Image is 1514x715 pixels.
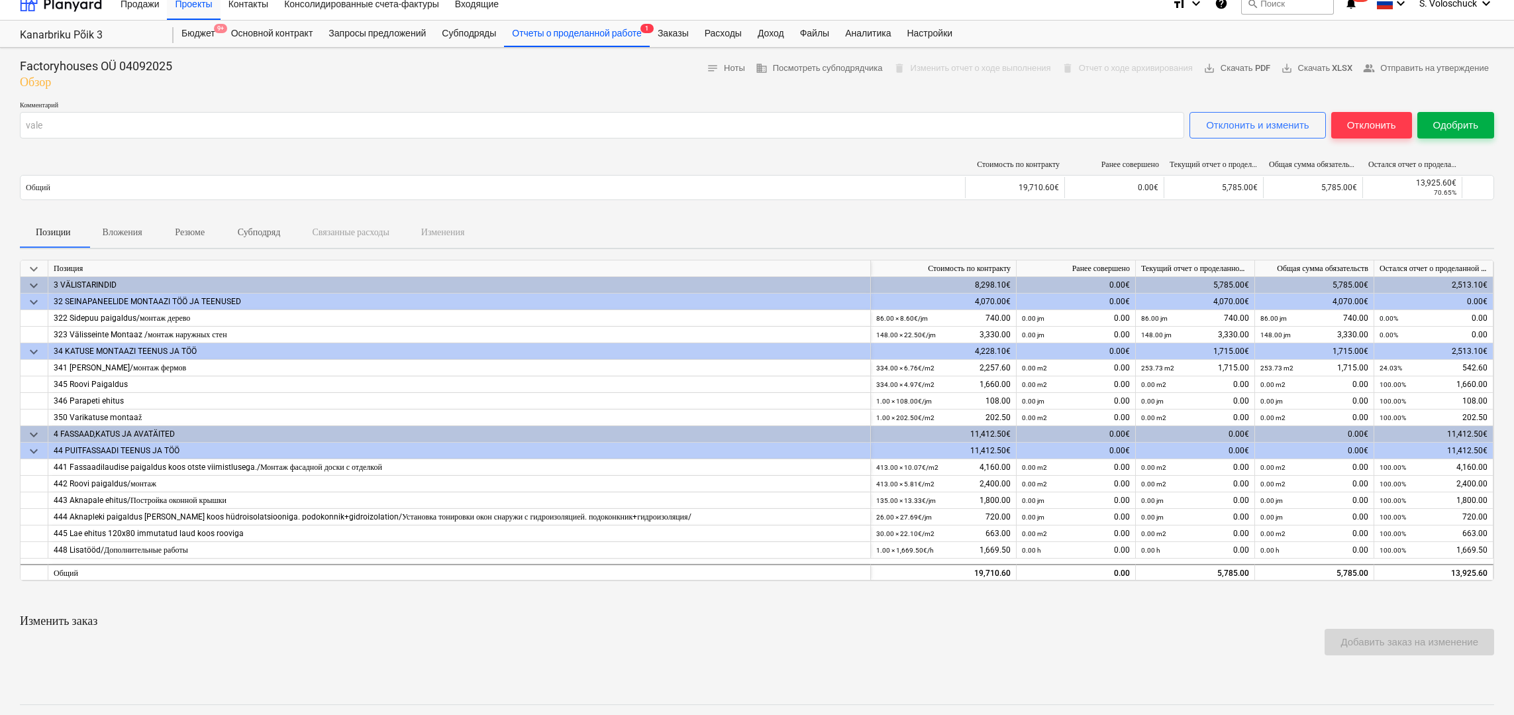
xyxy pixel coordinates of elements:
div: 0.00 [1260,393,1368,410]
div: Запросы предложений [321,21,434,47]
div: 0.00 [1141,542,1249,559]
small: 334.00 × 6.76€ / m2 [876,364,934,372]
button: Посмотреть субподрядчика [750,58,888,79]
span: Ноты [707,61,745,76]
small: 86.00 jm [1260,315,1287,322]
a: Отчеты о проделанной работе1 [504,21,650,47]
div: 44 PUITFASSAADI TEENUS JA TÖÖ [54,443,865,459]
p: Обзор [20,74,172,90]
div: 448 Lisatööd/Дополнительные работы [54,542,865,559]
small: 0.00 m2 [1141,464,1166,471]
div: 1,660.00 [876,376,1011,393]
div: 4,228.10€ [871,343,1017,360]
small: 334.00 × 4.97€ / m2 [876,381,934,388]
div: 11,412.50€ [871,426,1017,443]
button: Ноты [701,58,750,79]
small: 148.00 jm [1260,331,1291,339]
div: 11,412.50€ [1374,443,1493,459]
div: 0.00 [1141,376,1249,393]
div: 1,800.00 [1380,492,1488,509]
div: 444 Aknapleki paigaldus [PERSON_NAME] koos hüdroisolatsiooniga. podokonnik+gidroizolation/Установ... [54,509,865,525]
div: Бюджет [174,21,223,47]
div: 346 Parapeti ehitus [54,393,865,410]
div: 0.00 [1022,459,1130,476]
div: 0.00€ [1017,443,1136,459]
div: 441 Fassaadilaudise paigaldus koos otste viimistlusega./Монтаж фасадной доски с отделкой [54,459,865,476]
p: Изменить заказ [20,613,1494,629]
div: 5,785.00 [1255,564,1374,580]
a: Расходы [697,21,750,47]
span: save_alt [1281,62,1293,74]
small: 26.00 × 27.69€ / jm [876,514,932,521]
small: 0.00% [1380,331,1398,339]
div: 0.00€ [1136,426,1255,443]
small: 0.00 jm [1022,331,1044,339]
button: Скачать XLSX [1276,58,1358,79]
span: keyboard_arrow_down [26,278,42,294]
div: 0.00€ [1017,277,1136,294]
div: 4,160.00 [876,459,1011,476]
div: 5,785.00 [1141,565,1249,582]
span: save_alt [1203,62,1215,74]
small: 0.00 m2 [1141,530,1166,537]
div: 32 SEINAPANEELIDE MONTAAZI TÖÖ JA TEENUSED [54,294,865,310]
div: Доход [750,21,792,47]
div: 2,513.10€ [1374,343,1493,360]
div: 1,715.00€ [1136,343,1255,360]
small: 413.00 × 5.81€ / m2 [876,480,934,488]
div: 345 Roovi Paigaldus [54,376,865,393]
div: 542.60 [1380,360,1488,376]
div: Одобрить [1433,117,1478,134]
small: 0.00 h [1141,547,1160,554]
div: Отклонить [1347,117,1396,134]
p: Субподряд [238,225,281,239]
div: 0.00 [1141,492,1249,509]
small: 86.00 × 8.60€ / jm [876,315,928,322]
div: 0.00 [1022,310,1130,327]
div: Субподряды [434,21,504,47]
small: 0.00 jm [1141,398,1164,405]
small: 0.00 jm [1022,514,1044,521]
div: 0.00 [1022,327,1130,343]
div: 323 Välisseinte Montaaz /монтаж наружных стен [54,327,865,343]
button: Одобрить [1417,112,1494,138]
div: 108.00 [1380,393,1488,410]
div: 4,160.00 [1380,459,1488,476]
div: 445 Lae ehitus 120x80 immutatud laud koos rooviga [54,525,865,542]
div: 202.50 [1380,410,1488,426]
small: 100.00% [1380,514,1406,521]
div: 0.00 [1022,376,1130,393]
div: Ранее совершено [1070,160,1159,170]
div: 13,925.60 [1380,565,1488,582]
small: 1.00 × 202.50€ / m2 [876,414,934,421]
div: 0.00 [1260,376,1368,393]
div: 720.00 [1380,509,1488,525]
small: 0.00 h [1260,547,1280,554]
p: Комментарий [20,101,1184,112]
span: keyboard_arrow_down [26,261,42,277]
div: 4,070.00€ [1255,294,1374,310]
div: 720.00 [876,509,1011,525]
button: Отклонить [1331,112,1412,138]
div: 740.00 [1141,310,1249,327]
small: 0.00 m2 [1022,530,1047,537]
div: Общая сумма обязательств [1255,260,1374,277]
small: 0.00 m2 [1022,364,1047,372]
a: Аналитика [837,21,899,47]
div: Текущий отчет о проделанной работе [1136,260,1255,277]
div: Текущий отчет о проделанной работе [1170,160,1258,170]
div: 19,710.60 [876,565,1011,582]
small: 148.00 jm [1141,331,1172,339]
div: Общая сумма обязательств [1269,160,1358,170]
div: 1,669.50 [1380,542,1488,559]
span: business [756,62,768,74]
div: 0.00 [1022,476,1130,492]
div: Файлы [792,21,837,47]
small: 0.00 m2 [1022,464,1047,471]
div: 0.00 [1260,492,1368,509]
div: 0.00 [1141,509,1249,525]
div: 11,412.50€ [871,443,1017,459]
div: 0.00 [1260,525,1368,542]
div: 0.00 [1141,393,1249,410]
div: 5,785.00€ [1136,277,1255,294]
